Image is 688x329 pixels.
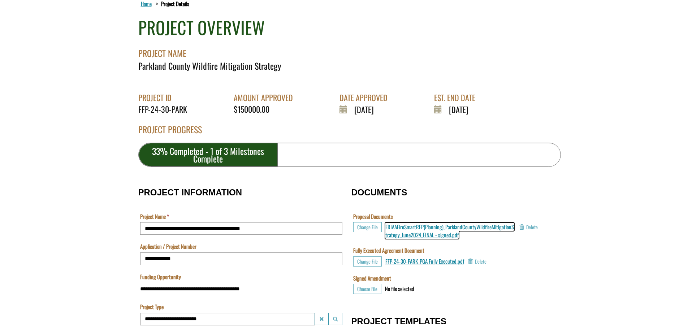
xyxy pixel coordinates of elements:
[339,104,393,115] div: [DATE]
[385,223,514,238] a: FRIAAFireSmartRFP(Planning)_ParklandCountyWildfireMitigationStrategy_June2024_FINAL - signed.pdf
[140,303,164,311] label: Project Type
[353,222,382,232] button: Choose File for Proposal Documents
[140,222,342,235] input: Project Name
[140,213,169,220] label: Project Name
[328,313,342,325] button: Project Type Launch lookup modal
[2,9,7,16] div: ---
[353,284,381,294] button: Choose File for Signed Amendment
[138,123,561,143] div: PROJECT PROGRESS
[2,25,57,32] label: Final Reporting Template File
[139,143,278,166] div: 33% Completed - 1 of 3 Milestones Complete
[138,92,192,103] div: PROJECT ID
[234,104,298,115] div: $150000.00
[138,40,561,60] div: PROJECT NAME
[315,313,329,325] button: Project Type Clear lookup field
[468,256,486,267] button: Delete
[138,60,561,72] div: Parkland County Wildfire Mitigation Strategy
[434,104,481,115] div: [DATE]
[339,92,393,103] div: DATE APPROVED
[351,317,550,326] h3: PROJECT TEMPLATES
[2,33,7,41] div: ---
[138,15,265,40] div: PROJECT OVERVIEW
[138,188,344,197] h3: PROJECT INFORMATION
[353,256,382,267] button: Choose File for Fully Executed Agreement Document
[385,257,464,265] a: FFP-24-30-PARK_PGA Fully Executed.pdf
[140,273,181,281] label: Funding Opportunity
[140,243,196,250] label: Application / Project Number
[353,247,424,254] label: Fully Executed Agreement Document
[434,92,481,103] div: EST. END DATE
[140,282,342,295] input: Funding Opportunity
[351,180,550,302] fieldset: DOCUMENTS
[353,274,391,282] label: Signed Amendment
[353,213,393,220] label: Proposal Documents
[140,313,315,325] input: Project Type
[138,104,192,115] div: FFP-24-30-PARK
[519,222,538,232] button: Delete
[2,58,7,65] div: ---
[351,188,550,197] h3: DOCUMENTS
[2,49,43,57] label: File field for users to download amendment request template
[385,285,414,293] div: No file selected
[234,92,298,103] div: AMOUNT APPROVED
